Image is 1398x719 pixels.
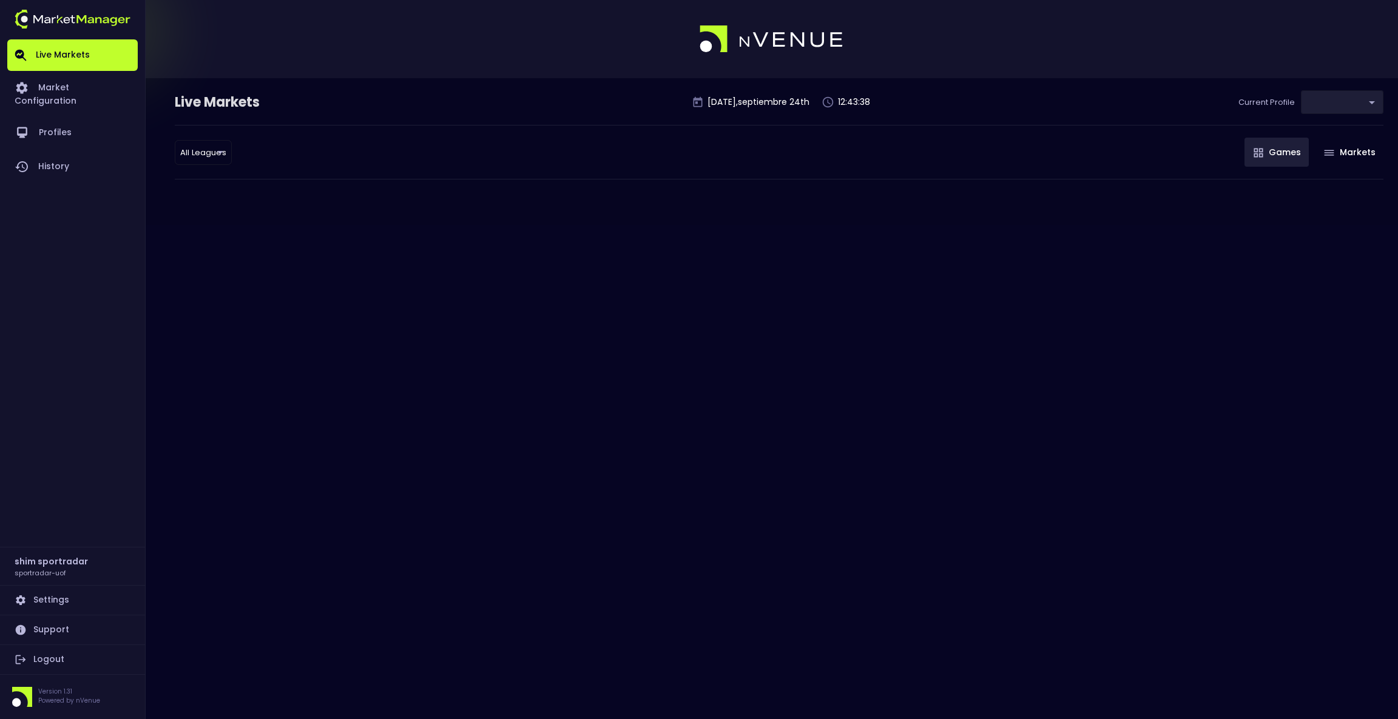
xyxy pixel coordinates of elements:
[1254,148,1263,158] img: gameIcon
[838,96,870,109] p: 12:43:38
[15,568,66,577] h3: sportradar-uof
[1301,90,1383,114] div: ​
[7,586,138,615] a: Settings
[15,555,88,568] h2: shim sportradar
[15,10,130,28] img: logo
[7,39,138,71] a: Live Markets
[38,687,100,696] p: Version 1.31
[7,615,138,644] a: Support
[38,696,100,705] p: Powered by nVenue
[1315,138,1383,167] button: Markets
[707,96,809,109] p: [DATE] , septiembre 24 th
[7,645,138,674] a: Logout
[700,25,844,53] img: logo
[175,140,232,165] div: ​
[1324,150,1334,156] img: gameIcon
[7,150,138,184] a: History
[175,93,323,112] div: Live Markets
[1244,138,1309,167] button: Games
[7,71,138,116] a: Market Configuration
[1238,96,1295,109] p: Current Profile
[7,116,138,150] a: Profiles
[7,687,138,707] div: Version 1.31Powered by nVenue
